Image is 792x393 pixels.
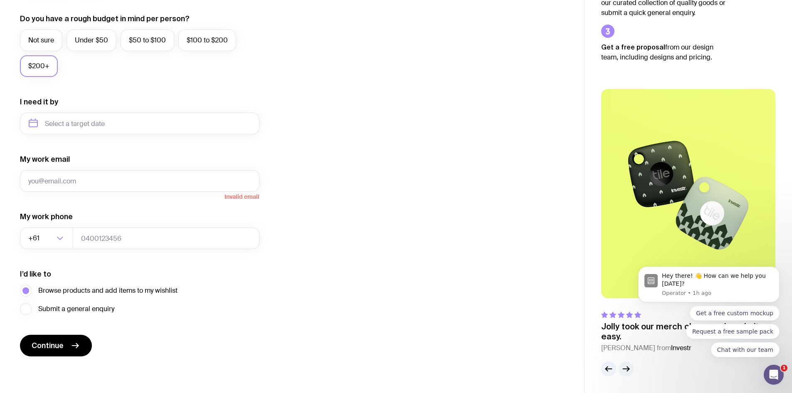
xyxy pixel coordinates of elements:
[67,30,116,51] label: Under $50
[20,269,51,279] label: I’d like to
[32,341,64,351] span: Continue
[781,365,787,371] span: 1
[178,30,236,51] label: $100 to $200
[20,97,58,107] label: I need it by
[38,304,114,314] span: Submit a general enquiry
[28,227,41,249] span: +61
[20,14,190,24] label: Do you have a rough budget in mind per person?
[38,286,178,296] span: Browse products and add items to my wishlist
[20,192,259,200] span: Invalid email
[20,55,58,77] label: $200+
[601,43,665,51] strong: Get a free proposal
[20,154,70,164] label: My work email
[20,30,62,51] label: Not sure
[20,212,73,222] label: My work phone
[20,113,259,134] input: Select a target date
[20,170,259,192] input: you@email.com
[601,343,775,353] cite: [PERSON_NAME] from
[20,227,73,249] div: Search for option
[20,335,92,356] button: Continue
[73,227,259,249] input: 0400123456
[601,321,775,341] p: Jolly took our merch chaos and made it easy.
[626,256,792,389] iframe: Intercom notifications message
[764,365,784,385] iframe: Intercom live chat
[41,227,54,249] input: Search for option
[601,42,726,62] p: from our design team, including designs and pricing.
[121,30,174,51] label: $50 to $100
